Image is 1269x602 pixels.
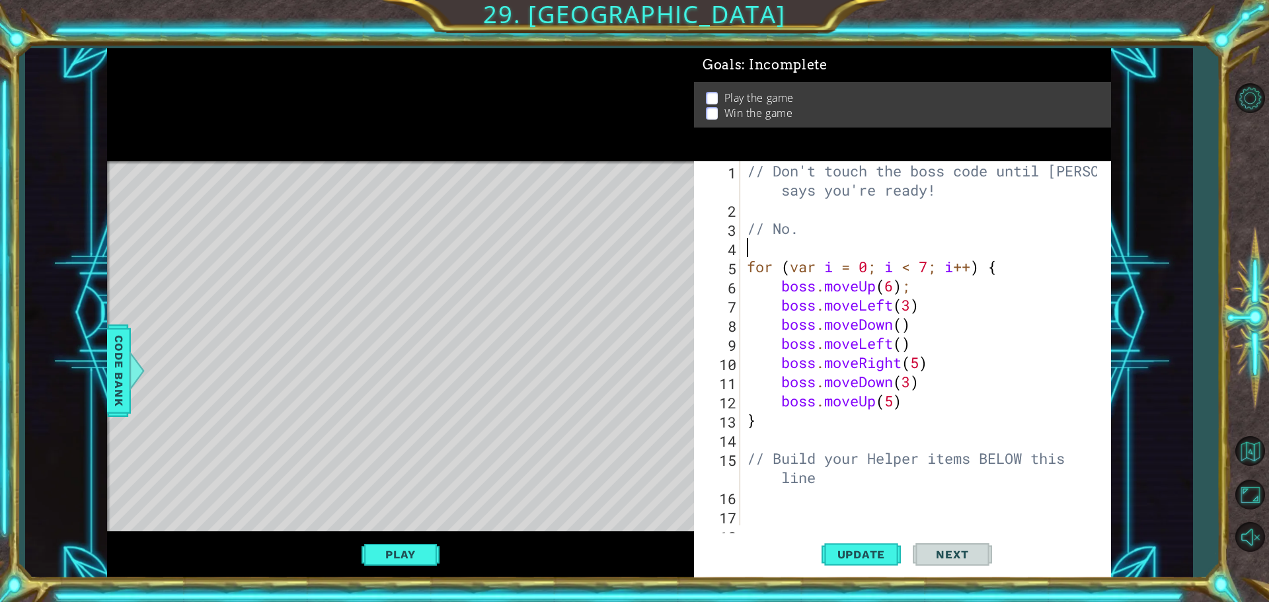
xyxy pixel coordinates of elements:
[697,259,740,278] div: 5
[824,548,899,561] span: Update
[697,240,740,259] div: 4
[1231,79,1269,117] button: Level Options
[697,489,740,508] div: 16
[1231,432,1269,470] button: Back to Map
[108,330,130,411] span: Code Bank
[724,91,794,105] p: Play the game
[362,542,439,567] button: Play
[697,508,740,527] div: 17
[697,278,740,297] div: 6
[697,317,740,336] div: 8
[1231,476,1269,514] button: Maximize Browser
[697,221,740,240] div: 3
[697,374,740,393] div: 11
[697,202,740,221] div: 2
[697,451,740,489] div: 15
[703,57,827,73] span: Goals
[697,412,740,432] div: 13
[697,432,740,451] div: 14
[742,57,827,73] span: : Incomplete
[697,297,740,317] div: 7
[697,163,740,202] div: 1
[822,533,901,575] button: Update
[697,355,740,374] div: 10
[724,106,793,120] p: Win the game
[1231,518,1269,556] button: Unmute
[923,548,981,561] span: Next
[1231,430,1269,474] a: Back to Map
[913,533,992,575] button: Next
[697,336,740,355] div: 9
[697,393,740,412] div: 12
[697,527,740,546] div: 18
